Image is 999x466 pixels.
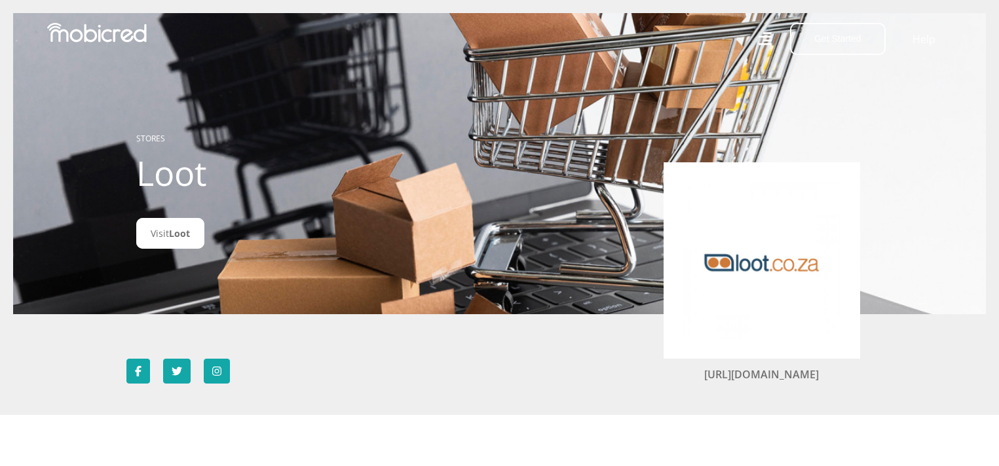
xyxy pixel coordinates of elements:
h1: Loot [136,152,428,193]
img: Loot [683,182,840,339]
a: [URL][DOMAIN_NAME] [704,367,819,382]
img: Mobicred [47,23,147,43]
a: STORES [136,133,165,144]
a: VisitLoot [136,218,204,249]
a: Help [912,31,936,48]
button: Get Started [790,23,886,55]
span: Loot [169,227,190,240]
